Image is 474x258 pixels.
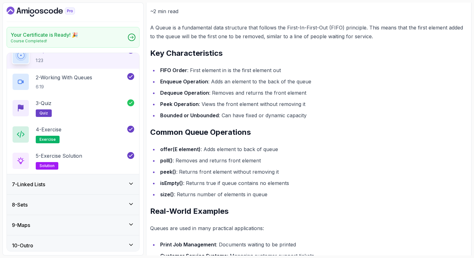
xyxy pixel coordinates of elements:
li: : Can have fixed or dynamic capacity [158,111,467,120]
li: : Documents waiting to be printed [158,240,467,249]
p: 1:23 [36,57,59,64]
p: ~2 min read [150,7,467,16]
strong: offer(E element) [160,146,201,152]
strong: size() [160,191,174,197]
button: 5-Exercise Solutionsolution [12,152,134,170]
button: 2-Working With Queues6:19 [12,73,134,91]
p: Queues are used in many practical applications: [150,224,467,233]
button: 9-Maps [7,215,139,235]
span: solution [39,163,55,168]
strong: isEmpty() [160,180,183,186]
button: 7-Linked Lists [7,174,139,194]
li: : Removes and returns front element [158,156,467,165]
p: 4 - Exercise [36,126,61,133]
p: 6:19 [36,84,92,90]
button: 1-Queues1:23 [12,47,134,64]
li: : Adds element to back of queue [158,145,467,154]
p: 2 - Working With Queues [36,74,92,81]
strong: peek() [160,169,176,175]
strong: Peek Operation [160,101,199,107]
h2: Real-World Examples [150,206,467,216]
li: : Returns true if queue contains no elements [158,179,467,187]
strong: Enqueue Operation [160,78,208,85]
li: : First element in is the first element out [158,66,467,75]
span: exercise [39,137,56,142]
p: 3 - Quiz [36,99,51,107]
p: 5 - Exercise Solution [36,152,82,160]
li: : Views the front element without removing it [158,100,467,108]
li: : Returns number of elements in queue [158,190,467,199]
button: 3-Quizquiz [12,99,134,117]
a: Dashboard [7,7,89,17]
h3: 10 - Outro [12,242,33,249]
h3: 7 - Linked Lists [12,181,45,188]
li: : Removes and returns the front element [158,88,467,97]
button: 8-Sets [7,195,139,215]
h3: 9 - Maps [12,221,30,229]
strong: Bounded or Unbounded [160,112,219,118]
h3: 8 - Sets [12,201,28,208]
h2: Common Queue Operations [150,127,467,137]
button: 10-Outro [7,235,139,255]
h2: Key Characteristics [150,48,467,58]
strong: poll() [160,157,173,164]
strong: FIFO Order [160,67,187,73]
strong: Print Job Management [160,241,216,248]
span: quiz [39,111,48,116]
button: 4-Exerciseexercise [12,126,134,143]
p: Course Completed! [11,39,78,44]
strong: Dequeue Operation [160,90,209,96]
li: : Adds an element to the back of the queue [158,77,467,86]
p: A Queue is a fundamental data structure that follows the First-In-First-Out (FIFO) principle. Thi... [150,23,467,41]
a: Your Certificate is Ready! 🎉Course Completed! [7,27,140,48]
li: : Returns front element without removing it [158,167,467,176]
h2: Your Certificate is Ready! 🎉 [11,31,78,39]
